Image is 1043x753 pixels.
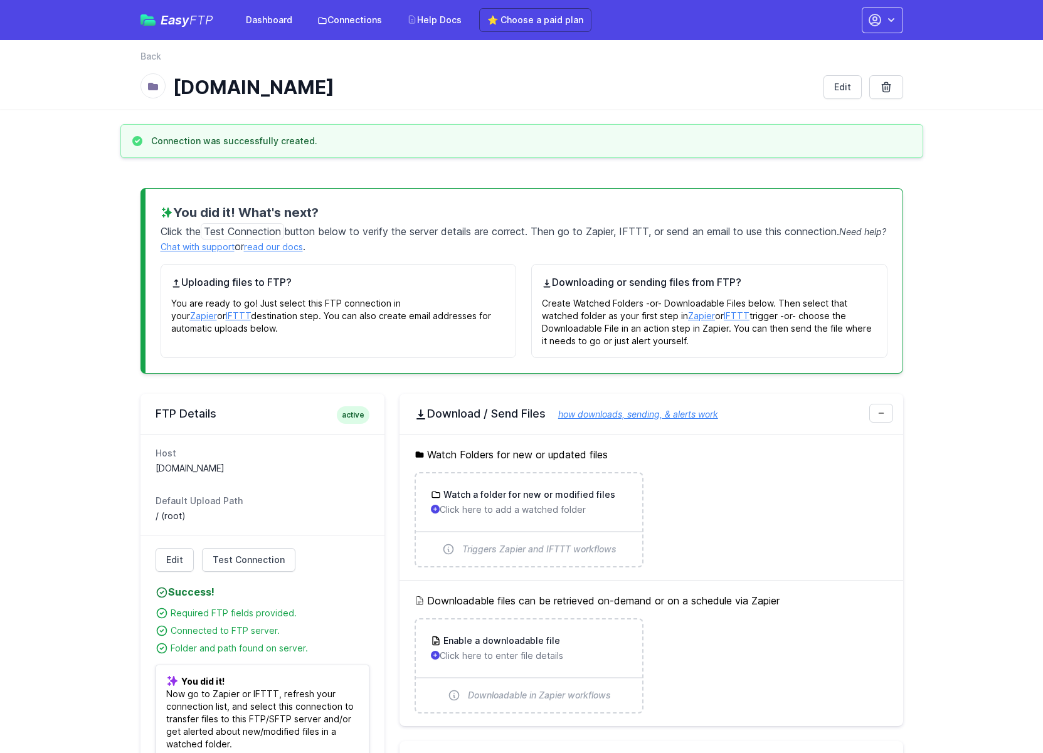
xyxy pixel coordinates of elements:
a: Zapier [190,310,217,321]
h3: Watch a folder for new or modified files [441,488,615,501]
dd: [DOMAIN_NAME] [156,462,369,475]
a: Dashboard [238,9,300,31]
a: Edit [823,75,862,99]
p: Click here to enter file details [431,650,627,662]
a: Edit [156,548,194,572]
h3: Connection was successfully created. [151,135,317,147]
a: IFTTT [724,310,749,321]
p: Create Watched Folders -or- Downloadable Files below. Then select that watched folder as your fir... [542,290,877,347]
a: read our docs [244,241,303,252]
a: Help Docs [400,9,469,31]
div: Required FTP fields provided. [171,607,369,619]
p: Click here to add a watched folder [431,503,627,516]
h5: Downloadable files can be retrieved on-demand or on a schedule via Zapier [415,593,888,608]
div: Folder and path found on server. [171,642,369,655]
a: how downloads, sending, & alerts work [546,409,718,419]
nav: Breadcrumb [140,50,903,70]
a: Chat with support [161,241,235,252]
h3: Enable a downloadable file [441,635,560,647]
h4: Uploading files to FTP? [171,275,506,290]
a: Connections [310,9,389,31]
a: EasyFTP [140,14,213,26]
b: You did it! [181,676,225,687]
span: Need help? [839,226,886,237]
a: IFTTT [226,310,251,321]
h2: Download / Send Files [415,406,888,421]
span: FTP [189,13,213,28]
h4: Success! [156,584,369,599]
h4: Downloading or sending files from FTP? [542,275,877,290]
h3: You did it! What's next? [161,204,887,221]
span: Easy [161,14,213,26]
span: Test Connection [201,223,284,240]
img: easyftp_logo.png [140,14,156,26]
p: You are ready to go! Just select this FTP connection in your or destination step. You can also cr... [171,290,506,335]
dt: Default Upload Path [156,495,369,507]
span: Downloadable in Zapier workflows [468,689,611,702]
div: Connected to FTP server. [171,624,369,637]
a: Watch a folder for new or modified files Click here to add a watched folder Triggers Zapier and I... [416,473,642,566]
a: Zapier [688,310,715,321]
a: Test Connection [202,548,295,572]
a: ⭐ Choose a paid plan [479,8,591,32]
a: Enable a downloadable file Click here to enter file details Downloadable in Zapier workflows [416,619,642,712]
h2: FTP Details [156,406,369,421]
dd: / (root) [156,510,369,522]
p: Click the button below to verify the server details are correct. Then go to Zapier, IFTTT, or sen... [161,221,887,254]
span: active [337,406,369,424]
h1: [DOMAIN_NAME] [173,76,813,98]
a: Back [140,50,161,63]
h5: Watch Folders for new or updated files [415,447,888,462]
iframe: Drift Widget Chat Controller [980,690,1028,738]
span: Triggers Zapier and IFTTT workflows [462,543,617,556]
dt: Host [156,447,369,460]
span: Test Connection [213,554,285,566]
